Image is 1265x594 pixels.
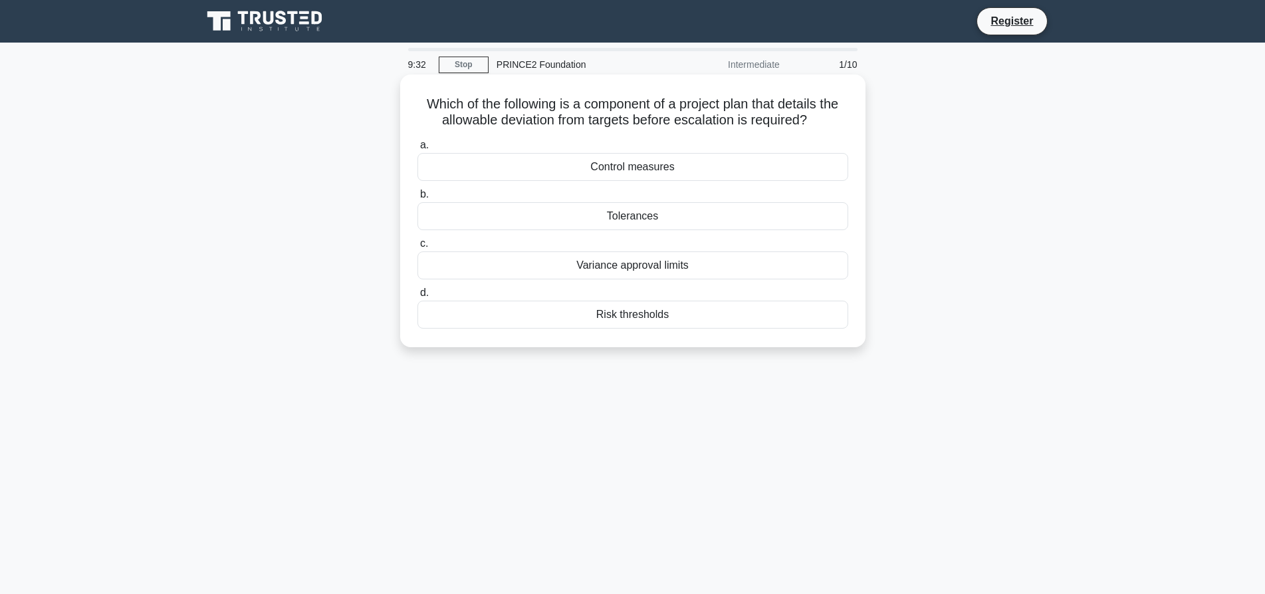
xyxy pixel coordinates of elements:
[489,51,671,78] div: PRINCE2 Foundation
[982,13,1041,29] a: Register
[417,153,848,181] div: Control measures
[420,188,429,200] span: b.
[420,287,429,298] span: d.
[417,301,848,329] div: Risk thresholds
[420,139,429,150] span: a.
[400,51,439,78] div: 9:32
[788,51,865,78] div: 1/10
[417,251,848,279] div: Variance approval limits
[439,57,489,73] a: Stop
[420,237,428,249] span: c.
[416,96,850,129] h5: Which of the following is a component of a project plan that details the allowable deviation from...
[671,51,788,78] div: Intermediate
[417,202,848,230] div: Tolerances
